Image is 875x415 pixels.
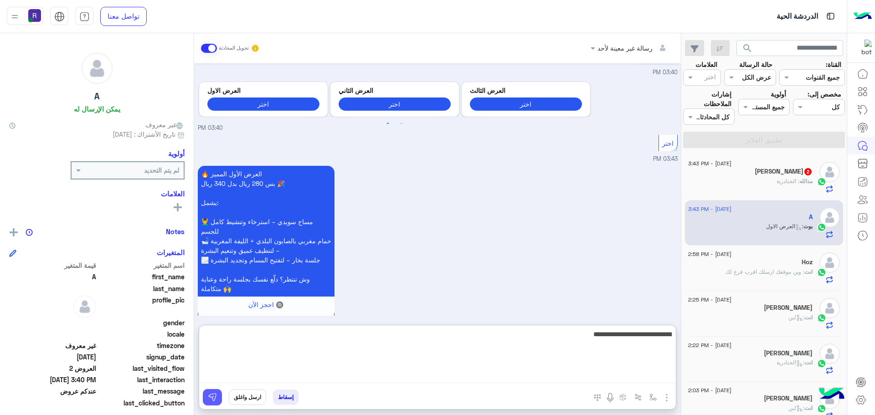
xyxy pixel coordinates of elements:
[804,314,813,321] span: انت
[605,392,616,403] img: send voice note
[9,375,96,384] span: 2025-09-13T12:40:49.193Z
[208,393,217,402] img: send message
[705,72,717,84] div: اختر
[634,394,642,401] img: Trigger scenario
[688,205,731,213] span: [DATE] - 3:43 PM
[742,43,753,54] span: search
[646,389,661,405] button: select flow
[819,252,840,273] img: defaultAdmin.png
[619,394,627,401] img: create order
[688,159,731,168] span: [DATE] - 3:43 PM
[9,11,21,22] img: profile
[764,304,813,312] h5: مروان
[9,398,96,408] span: null
[98,284,185,293] span: last_name
[817,223,826,232] img: WhatsApp
[397,119,406,128] button: 2 of 2
[10,228,18,236] img: add
[26,229,33,236] img: notes
[98,398,185,408] span: last_clicked_button
[113,129,175,139] span: تاريخ الأشتراك : [DATE]
[73,295,96,318] img: defaultAdmin.png
[736,40,759,60] button: search
[9,272,96,282] span: A
[819,207,840,228] img: defaultAdmin.png
[98,261,185,270] span: اسم المتغير
[649,394,657,401] img: select flow
[98,341,185,350] span: timezone
[9,329,96,339] span: null
[9,341,96,350] span: غير معروف
[470,97,582,111] button: اختر
[9,190,185,198] h6: العلامات
[594,394,601,401] img: make a call
[168,149,185,158] h6: أولوية
[854,7,872,26] img: Logo
[662,139,674,147] span: اختر
[219,45,249,52] small: تحويل المحادثة
[804,268,813,275] span: انت
[777,359,804,366] span: : الجنادرية
[98,352,185,362] span: signup_date
[683,89,731,109] label: إشارات الملاحظات
[855,40,872,56] img: 322853014244696
[799,178,813,184] span: مدالله
[653,155,678,162] span: 03:43 PM
[248,301,283,308] span: 🔘 احجز الآن
[755,168,813,175] h5: مدالله الشليتي
[339,97,451,111] button: اختر
[98,295,185,316] span: profile_pic
[804,359,813,366] span: انت
[616,389,631,405] button: create order
[803,223,813,230] span: بوت
[771,89,786,99] label: أولوية
[207,97,319,111] button: اختر
[383,119,392,128] button: 1 of 2
[788,405,804,411] span: : لبن
[688,250,731,258] span: [DATE] - 2:58 PM
[229,389,266,405] button: ارسل واغلق
[683,132,845,148] button: تطبيق الفلاتر
[817,268,826,277] img: WhatsApp
[82,53,113,84] img: defaultAdmin.png
[817,404,826,413] img: WhatsApp
[100,7,147,26] a: تواصل معنا
[98,272,185,282] span: first_name
[726,268,804,275] span: وين موقعك ارسلك اقرب فرع لك
[788,314,804,321] span: : لبن
[817,177,826,186] img: WhatsApp
[9,352,96,362] span: 2025-09-13T12:40:49.199Z
[817,359,826,368] img: WhatsApp
[688,341,731,349] span: [DATE] - 2:22 PM
[98,318,185,328] span: gender
[809,213,813,221] h5: A
[764,349,813,357] h5: Irshad Bajwa
[157,248,185,256] h6: المتغيرات
[766,223,803,230] span: : العرض الاول
[9,364,96,373] span: العروض 2
[198,166,335,297] p: 13/9/2025, 3:43 PM
[826,60,841,69] label: القناة:
[808,89,841,99] label: مخصص إلى:
[9,318,96,328] span: null
[764,395,813,402] h5: Mohammad AlJawhari
[339,86,451,95] p: العرض الثاني
[98,375,185,384] span: last_interaction
[98,386,185,396] span: last_message
[79,11,90,22] img: tab
[653,69,678,76] span: 03:40 PM
[470,86,582,95] p: العرض الثالث
[804,168,812,175] span: 2
[9,386,96,396] span: عندكم عروض
[54,11,65,22] img: tab
[145,120,185,129] span: غير معروف
[75,7,93,26] a: tab
[804,405,813,411] span: انت
[98,329,185,339] span: locale
[817,313,826,323] img: WhatsApp
[816,379,848,410] img: hulul-logo.png
[207,86,319,95] p: العرض الاول
[9,261,96,270] span: قيمة المتغير
[688,386,731,395] span: [DATE] - 2:03 PM
[777,10,818,23] p: الدردشة الحية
